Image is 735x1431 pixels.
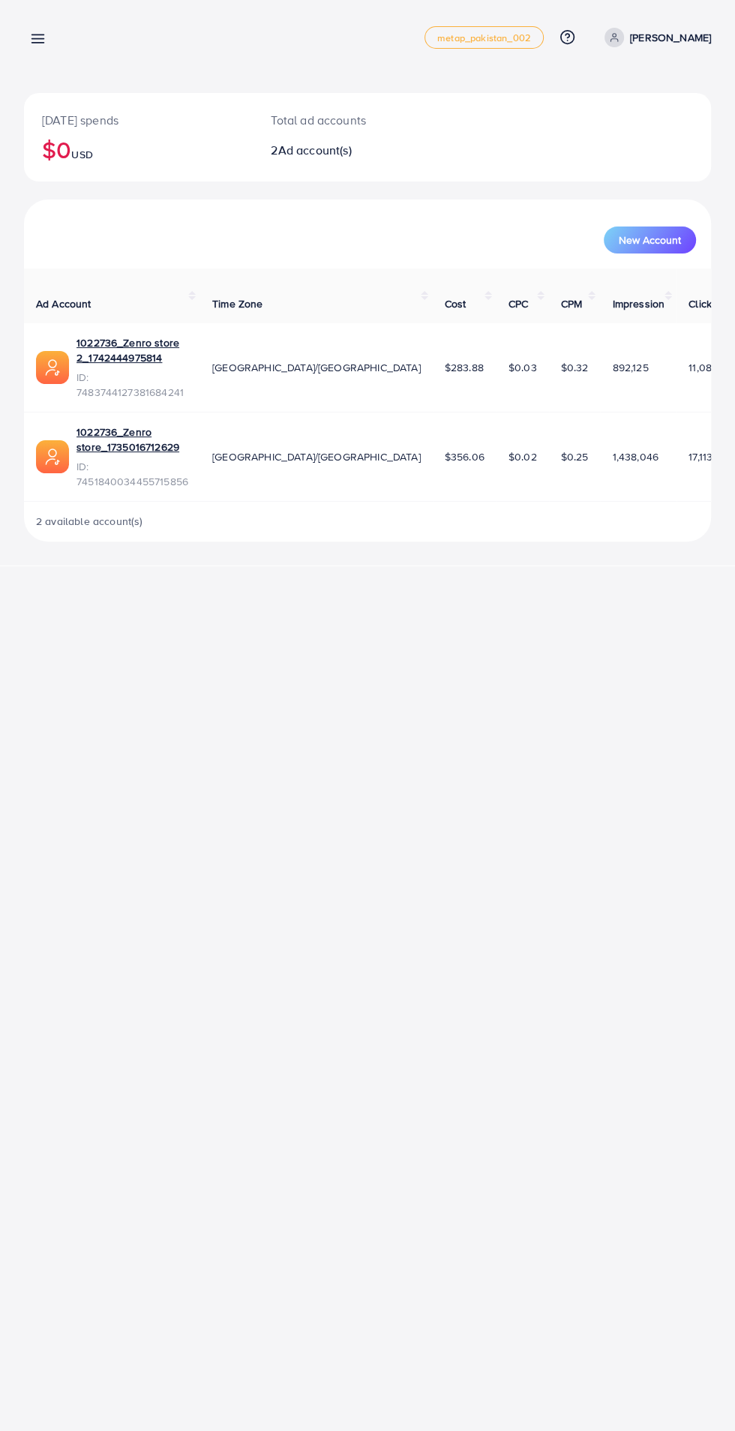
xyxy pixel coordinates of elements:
[445,360,484,375] span: $283.88
[76,370,188,400] span: ID: 7483744127381684241
[424,26,544,49] a: metap_pakistan_002
[76,459,188,490] span: ID: 7451840034455715856
[212,449,421,464] span: [GEOGRAPHIC_DATA]/[GEOGRAPHIC_DATA]
[612,449,658,464] span: 1,438,046
[36,440,69,473] img: ic-ads-acc.e4c84228.svg
[561,449,589,464] span: $0.25
[212,296,262,311] span: Time Zone
[604,226,696,253] button: New Account
[36,296,91,311] span: Ad Account
[437,33,531,43] span: metap_pakistan_002
[278,142,352,158] span: Ad account(s)
[561,360,589,375] span: $0.32
[76,424,188,455] a: 1022736_Zenro store_1735016712629
[688,296,717,311] span: Clicks
[71,147,92,162] span: USD
[598,28,711,47] a: [PERSON_NAME]
[42,111,235,129] p: [DATE] spends
[561,296,582,311] span: CPM
[445,449,484,464] span: $356.06
[445,296,466,311] span: Cost
[36,514,143,529] span: 2 available account(s)
[36,351,69,384] img: ic-ads-acc.e4c84228.svg
[76,335,188,366] a: 1022736_Zenro store 2_1742444975814
[508,360,537,375] span: $0.03
[42,135,235,163] h2: $0
[688,449,712,464] span: 17,113
[212,360,421,375] span: [GEOGRAPHIC_DATA]/[GEOGRAPHIC_DATA]
[508,296,528,311] span: CPC
[271,111,406,129] p: Total ad accounts
[612,296,664,311] span: Impression
[688,360,718,375] span: 11,085
[619,235,681,245] span: New Account
[508,449,537,464] span: $0.02
[271,143,406,157] h2: 2
[612,360,648,375] span: 892,125
[630,28,711,46] p: [PERSON_NAME]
